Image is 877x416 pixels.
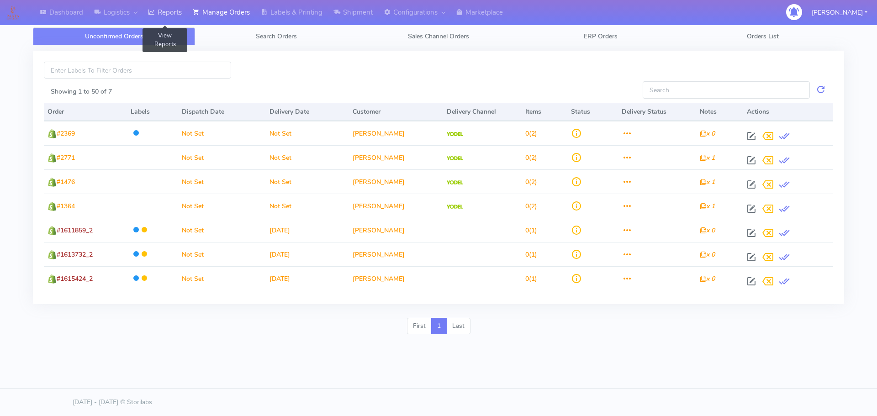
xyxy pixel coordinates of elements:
[266,169,349,194] td: Not Set
[349,194,443,218] td: [PERSON_NAME]
[443,103,521,121] th: Delivery Channel
[51,87,112,96] label: Showing 1 to 50 of 7
[700,226,715,235] i: x 0
[57,153,75,162] span: #2771
[178,218,266,242] td: Not Set
[349,266,443,290] td: [PERSON_NAME]
[85,32,143,41] span: Unconfirmed Orders
[178,194,266,218] td: Not Set
[525,274,537,283] span: (1)
[525,226,529,235] span: 0
[266,103,349,121] th: Delivery Date
[525,153,537,162] span: (2)
[178,121,266,145] td: Not Set
[643,81,810,98] input: Search
[349,121,443,145] td: [PERSON_NAME]
[349,242,443,266] td: [PERSON_NAME]
[349,169,443,194] td: [PERSON_NAME]
[44,103,127,121] th: Order
[57,129,75,138] span: #2369
[33,27,844,45] ul: Tabs
[431,318,447,334] a: 1
[266,121,349,145] td: Not Set
[447,180,463,185] img: Yodel
[178,169,266,194] td: Not Set
[525,274,529,283] span: 0
[266,242,349,266] td: [DATE]
[349,145,443,169] td: [PERSON_NAME]
[700,250,715,259] i: x 0
[525,202,537,211] span: (2)
[525,129,537,138] span: (2)
[525,178,537,186] span: (2)
[743,103,833,121] th: Actions
[525,178,529,186] span: 0
[747,32,779,41] span: Orders List
[447,205,463,209] img: Yodel
[57,202,75,211] span: #1364
[567,103,618,121] th: Status
[700,153,715,162] i: x 1
[525,226,537,235] span: (1)
[266,194,349,218] td: Not Set
[525,153,529,162] span: 0
[57,250,93,259] span: #1613732_2
[57,274,93,283] span: #1615424_2
[700,202,715,211] i: x 1
[178,103,266,121] th: Dispatch Date
[349,218,443,242] td: [PERSON_NAME]
[618,103,696,121] th: Delivery Status
[178,145,266,169] td: Not Set
[805,3,874,22] button: [PERSON_NAME]
[700,129,715,138] i: x 0
[266,218,349,242] td: [DATE]
[349,103,443,121] th: Customer
[178,266,266,290] td: Not Set
[57,178,75,186] span: #1476
[266,266,349,290] td: [DATE]
[44,62,231,79] input: Enter Labels To Filter Orders
[525,202,529,211] span: 0
[408,32,469,41] span: Sales Channel Orders
[584,32,618,41] span: ERP Orders
[266,145,349,169] td: Not Set
[525,129,529,138] span: 0
[57,226,93,235] span: #1611859_2
[700,178,715,186] i: x 1
[522,103,567,121] th: Items
[447,156,463,161] img: Yodel
[178,242,266,266] td: Not Set
[700,274,715,283] i: x 0
[525,250,537,259] span: (1)
[127,103,178,121] th: Labels
[447,132,463,137] img: Yodel
[256,32,297,41] span: Search Orders
[696,103,743,121] th: Notes
[525,250,529,259] span: 0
